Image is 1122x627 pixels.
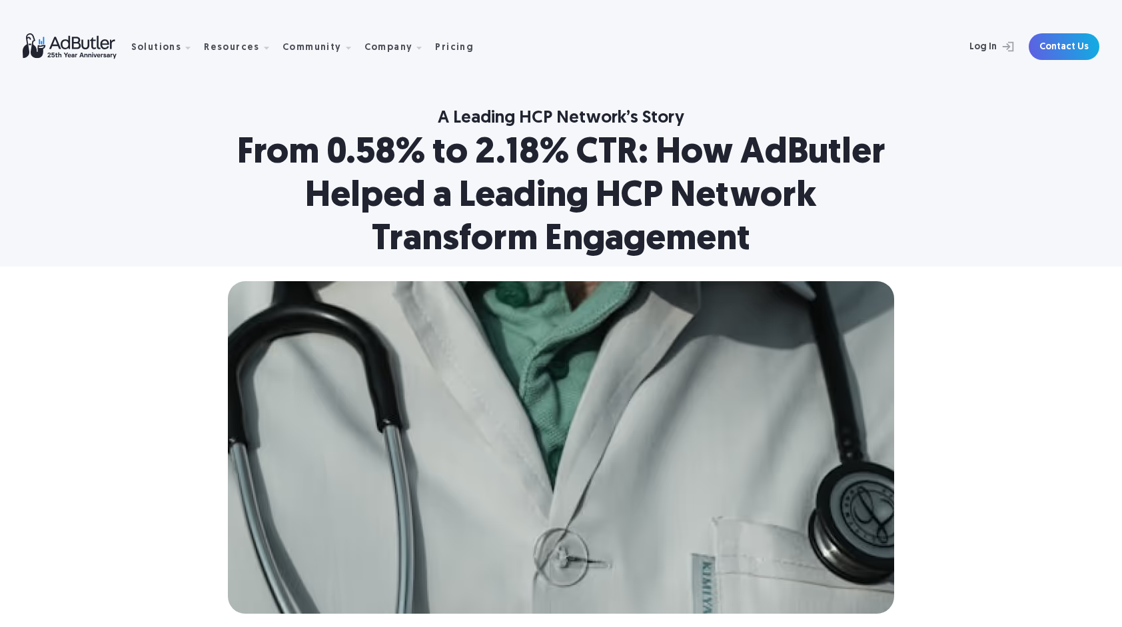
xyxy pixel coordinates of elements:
div: Pricing [435,43,474,53]
div: Resources [204,43,260,53]
a: Log In [934,33,1021,60]
div: Resources [204,26,280,68]
a: Pricing [435,41,484,53]
div: A Leading HCP Network’s Story [438,108,684,129]
div: Community [282,26,362,68]
div: Company [364,43,413,53]
a: Contact Us [1029,33,1099,60]
div: Community [282,43,342,53]
h1: From 0.58% to 2.18% CTR: How AdButler Helped a Leading HCP Network Transform Engagement [228,133,894,262]
div: Solutions [131,26,202,68]
div: Solutions [131,43,182,53]
div: Company [364,26,433,68]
